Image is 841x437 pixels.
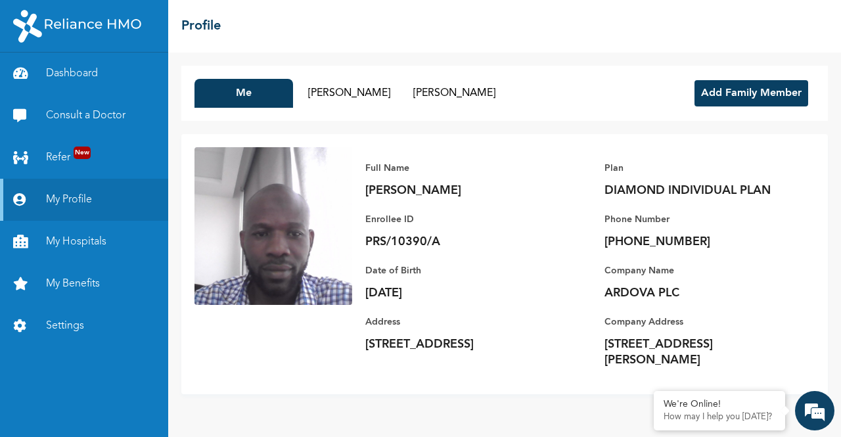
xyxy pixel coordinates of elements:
p: [STREET_ADDRESS] [365,336,549,352]
h2: Profile [181,16,221,36]
p: PRS/10390/A [365,234,549,250]
button: [PERSON_NAME] [405,79,503,108]
p: [DATE] [365,285,549,301]
p: Plan [604,160,788,176]
button: Me [194,79,293,108]
img: RelianceHMO's Logo [13,10,141,43]
button: Add Family Member [694,80,808,106]
button: [PERSON_NAME] [300,79,398,108]
p: Full Name [365,160,549,176]
p: Company Name [604,263,788,279]
p: DIAMOND INDIVIDUAL PLAN [604,183,788,198]
img: Enrollee [194,147,352,305]
p: ARDOVA PLC [604,285,788,301]
div: We're Online! [664,399,775,410]
p: Phone Number [604,212,788,227]
p: [PHONE_NUMBER] [604,234,788,250]
span: New [74,147,91,159]
p: How may I help you today? [664,412,775,423]
p: Company Address [604,314,788,330]
p: [STREET_ADDRESS][PERSON_NAME] [604,336,788,368]
p: Date of Birth [365,263,549,279]
p: Enrollee ID [365,212,549,227]
p: [PERSON_NAME] [365,183,549,198]
p: Address [365,314,549,330]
